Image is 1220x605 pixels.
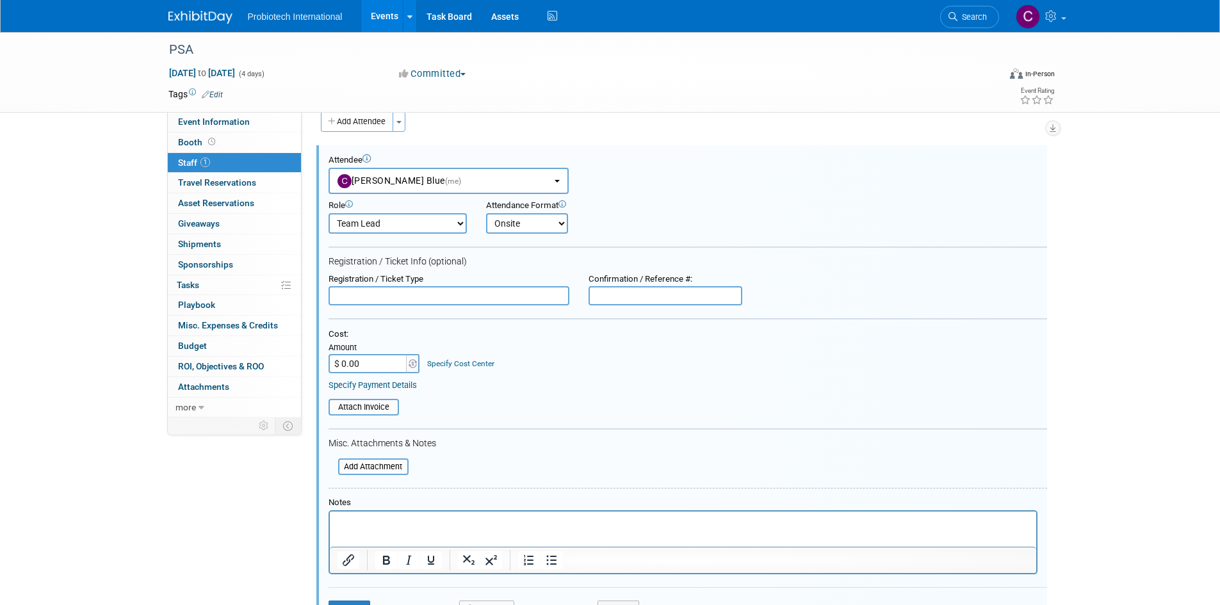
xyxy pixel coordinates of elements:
[445,177,462,186] span: (me)
[168,336,301,356] a: Budget
[518,551,540,569] button: Numbered list
[940,6,999,28] a: Search
[168,112,301,132] a: Event Information
[168,398,301,417] a: more
[178,218,220,229] span: Giveaways
[178,300,215,310] span: Playbook
[329,274,569,285] div: Registration / Ticket Type
[394,67,471,81] button: Committed
[275,417,301,434] td: Toggle Event Tabs
[330,512,1036,547] iframe: Rich Text Area
[168,275,301,295] a: Tasks
[398,551,419,569] button: Italic
[178,198,254,208] span: Asset Reservations
[957,12,987,22] span: Search
[178,382,229,392] span: Attachments
[329,380,417,390] a: Specify Payment Details
[329,155,1047,166] div: Attendee
[168,173,301,193] a: Travel Reservations
[200,157,210,167] span: 1
[541,551,562,569] button: Bullet list
[202,90,223,99] a: Edit
[248,12,343,22] span: Probiotech International
[329,256,1047,268] div: Registration / Ticket Info (optional)
[238,70,264,78] span: (4 days)
[321,111,393,132] button: Add Attendee
[177,280,199,290] span: Tasks
[178,341,207,351] span: Budget
[1016,4,1040,29] img: Candice Blue
[196,68,208,78] span: to
[427,359,494,368] a: Specify Cost Center
[175,402,196,412] span: more
[178,137,218,147] span: Booth
[486,200,651,211] div: Attendance Format
[168,234,301,254] a: Shipments
[329,200,467,211] div: Role
[168,88,223,101] td: Tags
[168,377,301,397] a: Attachments
[178,117,250,127] span: Event Information
[480,551,502,569] button: Superscript
[178,259,233,270] span: Sponsorships
[168,255,301,275] a: Sponsorships
[329,168,569,194] button: [PERSON_NAME] Blue(me)
[168,193,301,213] a: Asset Reservations
[329,343,421,354] div: Amount
[178,320,278,330] span: Misc. Expenses & Credits
[206,137,218,147] span: Booth not reserved yet
[178,157,210,168] span: Staff
[458,551,480,569] button: Subscript
[420,551,442,569] button: Underline
[168,357,301,376] a: ROI, Objectives & ROO
[329,438,1047,449] div: Misc. Attachments & Notes
[168,214,301,234] a: Giveaways
[338,175,462,186] span: [PERSON_NAME] Blue
[338,551,359,569] button: Insert/edit link
[168,295,301,315] a: Playbook
[178,177,256,188] span: Travel Reservations
[1010,69,1023,79] img: Format-Inperson.png
[168,133,301,152] a: Booth
[375,551,397,569] button: Bold
[1020,88,1054,94] div: Event Rating
[168,67,236,79] span: [DATE] [DATE]
[178,239,221,249] span: Shipments
[1025,69,1055,79] div: In-Person
[165,38,980,61] div: PSA
[589,274,742,285] div: Confirmation / Reference #:
[168,11,232,24] img: ExhibitDay
[168,153,301,173] a: Staff1
[168,316,301,335] a: Misc. Expenses & Credits
[253,417,275,434] td: Personalize Event Tab Strip
[329,497,1037,508] div: Notes
[923,67,1055,86] div: Event Format
[329,329,1047,340] div: Cost:
[178,361,264,371] span: ROI, Objectives & ROO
